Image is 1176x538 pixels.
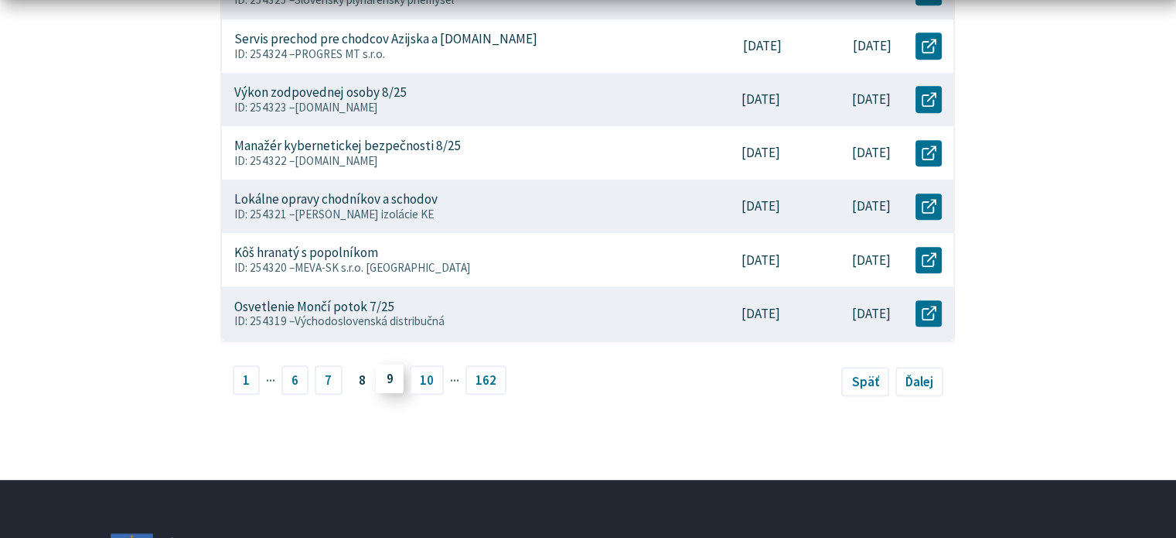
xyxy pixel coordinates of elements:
span: Ďalej [905,373,933,390]
span: MEVA-SK s.r.o. [GEOGRAPHIC_DATA] [295,260,471,275]
p: Výkon zodpovednej osoby 8/25 [234,84,407,101]
span: 8 [348,365,376,395]
p: [DATE] [741,91,780,108]
a: 9 [376,364,404,393]
p: [DATE] [741,306,780,322]
a: 7 [315,365,343,395]
p: Osvetlenie Mončí potok 7/25 [234,299,395,315]
p: ID: 254323 – [234,101,670,115]
span: PROGRES MT s.r.o. [295,46,385,61]
span: [DOMAIN_NAME] [295,153,378,168]
p: ID: 254324 – [234,47,671,61]
p: ID: 254320 – [234,261,670,275]
p: ID: 254322 – [234,154,670,168]
p: [DATE] [743,38,782,54]
p: [DATE] [852,306,891,322]
span: Východoslovenská distribučná [295,314,445,328]
p: [DATE] [852,145,891,161]
p: Servis prechod pre chodcov Azijska a [DOMAIN_NAME] [234,31,537,47]
span: ··· [450,367,459,393]
p: [DATE] [853,38,891,54]
span: Späť [852,373,879,390]
span: [DOMAIN_NAME] [295,100,378,115]
p: [DATE] [852,252,891,269]
p: Lokálne opravy chodníkov a schodov [234,191,438,207]
p: [DATE] [741,252,780,269]
p: Manažér kybernetickej bezpečnosti 8/25 [234,138,462,154]
p: Kôš hranatý s popolníkom [234,245,378,261]
p: ID: 254321 – [234,207,670,221]
p: [DATE] [741,198,780,214]
p: ID: 254319 – [234,314,670,328]
a: 1 [233,365,261,395]
a: 162 [465,365,507,395]
p: [DATE] [852,91,891,108]
a: Ďalej [895,367,944,396]
a: 6 [281,365,309,395]
a: 10 [410,365,445,395]
p: [DATE] [852,198,891,214]
a: Späť [841,367,889,396]
span: [PERSON_NAME] izolácie KE [295,207,434,221]
p: [DATE] [741,145,780,161]
span: ··· [266,367,275,393]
